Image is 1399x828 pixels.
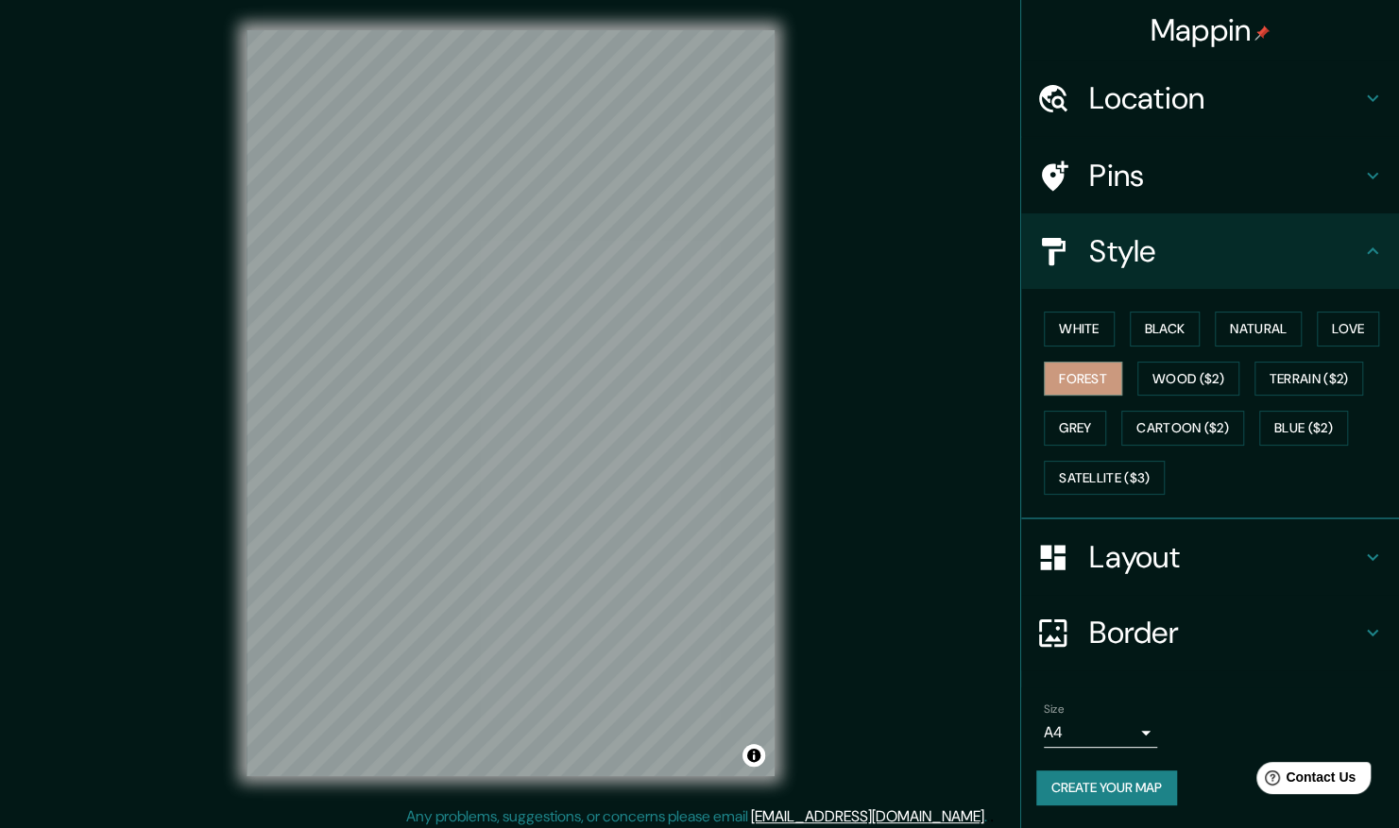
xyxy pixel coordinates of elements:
[1231,754,1378,807] iframe: Help widget launcher
[1259,411,1348,446] button: Blue ($2)
[1130,312,1201,346] button: Black
[751,806,984,826] a: [EMAIL_ADDRESS][DOMAIN_NAME]
[1215,312,1302,346] button: Natural
[1044,312,1115,346] button: White
[1044,701,1064,718] label: Size
[1089,232,1361,270] h4: Style
[1089,79,1361,117] h4: Location
[742,744,765,767] button: Toggle attribution
[1021,213,1399,289] div: Style
[1089,157,1361,194] h4: Pins
[247,30,775,776] canvas: Map
[1254,362,1364,397] button: Terrain ($2)
[1036,770,1177,805] button: Create your map
[1044,718,1157,748] div: A4
[1137,362,1239,397] button: Wood ($2)
[1089,614,1361,651] h4: Border
[1044,461,1165,496] button: Satellite ($3)
[1021,60,1399,136] div: Location
[1317,312,1379,346] button: Love
[1044,411,1106,446] button: Grey
[1021,595,1399,670] div: Border
[1089,538,1361,576] h4: Layout
[406,805,987,828] p: Any problems, suggestions, or concerns please email .
[1021,519,1399,595] div: Layout
[1044,362,1122,397] button: Forest
[990,805,994,828] div: .
[1021,138,1399,213] div: Pins
[1254,25,1270,41] img: pin-icon.png
[1151,11,1271,49] h4: Mappin
[1121,411,1244,446] button: Cartoon ($2)
[987,805,990,828] div: .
